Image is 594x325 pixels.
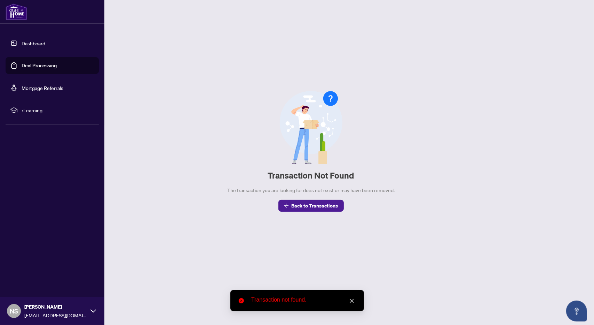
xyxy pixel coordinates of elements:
a: Mortgage Referrals [22,85,63,91]
a: Dashboard [22,40,45,46]
img: Null State Icon [280,91,342,164]
a: Close [348,297,356,305]
button: Back to Transactions [278,200,344,212]
span: [EMAIL_ADDRESS][DOMAIN_NAME] [24,311,87,319]
span: close-circle [239,298,244,303]
button: Open asap [566,301,587,322]
h2: Transaction Not Found [268,170,354,181]
span: arrow-left [284,203,289,208]
div: Transaction not found. [251,296,356,304]
span: close [349,298,354,303]
div: The transaction you are looking for does not exist or may have been removed. [227,187,395,194]
span: [PERSON_NAME] [24,303,87,311]
span: Back to Transactions [292,200,338,211]
span: rLearning [22,106,94,114]
span: NS [10,306,18,316]
img: logo [6,3,27,20]
a: Deal Processing [22,62,57,69]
